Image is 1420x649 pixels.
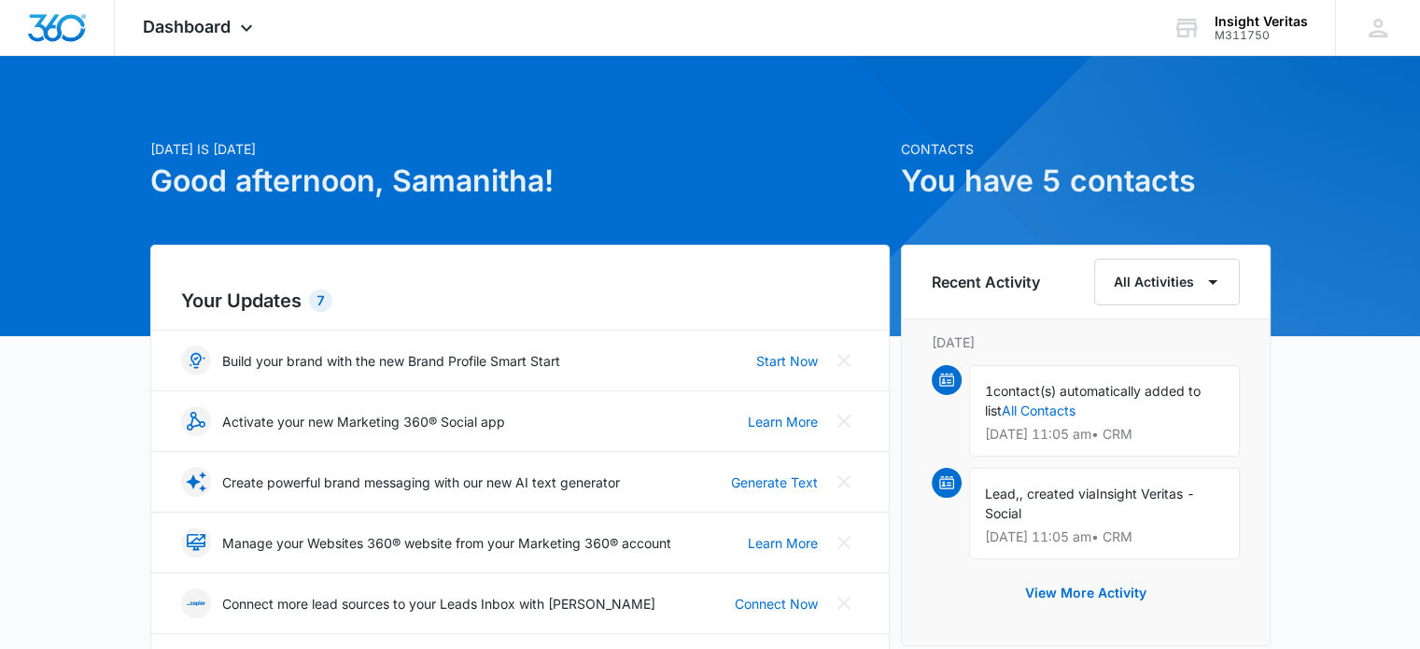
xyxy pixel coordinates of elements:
[731,473,818,492] a: Generate Text
[756,351,818,371] a: Start Now
[901,139,1271,159] p: Contacts
[181,287,859,315] h2: Your Updates
[932,271,1040,293] h6: Recent Activity
[222,351,560,371] p: Build your brand with the new Brand Profile Smart Start
[222,473,620,492] p: Create powerful brand messaging with our new AI text generator
[222,412,505,431] p: Activate your new Marketing 360® Social app
[901,159,1271,204] h1: You have 5 contacts
[985,486,1019,501] span: Lead,
[985,383,1201,418] span: contact(s) automatically added to list
[829,588,859,618] button: Close
[150,159,890,204] h1: Good afternoon, Samanitha!
[1094,259,1240,305] button: All Activities
[829,406,859,436] button: Close
[748,533,818,553] a: Learn More
[985,530,1224,543] p: [DATE] 11:05 am • CRM
[829,467,859,497] button: Close
[932,332,1240,352] p: [DATE]
[985,428,1224,441] p: [DATE] 11:05 am • CRM
[735,594,818,614] a: Connect Now
[222,594,655,614] p: Connect more lead sources to your Leads Inbox with [PERSON_NAME]
[1019,486,1096,501] span: , created via
[1006,571,1165,615] button: View More Activity
[829,346,859,375] button: Close
[748,412,818,431] a: Learn More
[309,289,332,312] div: 7
[1002,402,1076,418] a: All Contacts
[222,533,671,553] p: Manage your Websites 360® website from your Marketing 360® account
[829,528,859,557] button: Close
[985,383,993,399] span: 1
[150,139,890,159] p: [DATE] is [DATE]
